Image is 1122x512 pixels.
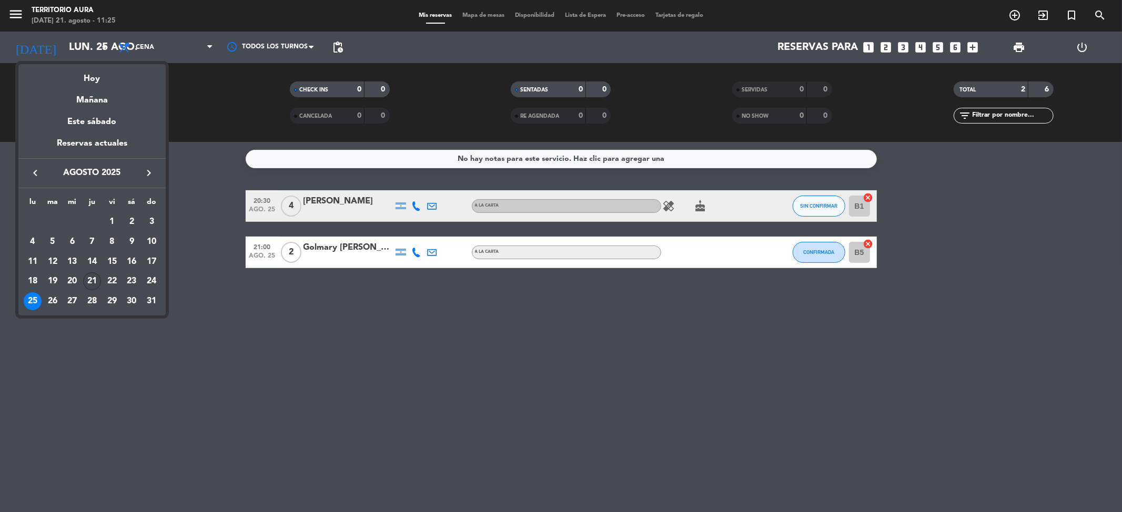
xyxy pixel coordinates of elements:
[123,213,140,231] div: 2
[143,292,160,310] div: 31
[141,196,161,212] th: domingo
[83,253,101,271] div: 14
[102,232,122,252] td: 8 de agosto de 2025
[18,64,166,86] div: Hoy
[123,292,140,310] div: 30
[24,233,42,251] div: 4
[23,212,102,232] td: AGO.
[62,271,82,291] td: 20 de agosto de 2025
[43,252,63,272] td: 12 de agosto de 2025
[82,196,102,212] th: jueves
[141,232,161,252] td: 10 de agosto de 2025
[43,196,63,212] th: martes
[139,166,158,180] button: keyboard_arrow_right
[83,292,101,310] div: 28
[83,272,101,290] div: 21
[44,253,62,271] div: 12
[143,233,160,251] div: 10
[103,233,121,251] div: 8
[82,232,102,252] td: 7 de agosto de 2025
[26,166,45,180] button: keyboard_arrow_left
[122,291,142,311] td: 30 de agosto de 2025
[63,233,81,251] div: 6
[122,212,142,232] td: 2 de agosto de 2025
[18,107,166,137] div: Este sábado
[82,271,102,291] td: 21 de agosto de 2025
[141,291,161,311] td: 31 de agosto de 2025
[62,252,82,272] td: 13 de agosto de 2025
[102,291,122,311] td: 29 de agosto de 2025
[102,252,122,272] td: 15 de agosto de 2025
[123,233,140,251] div: 9
[141,252,161,272] td: 17 de agosto de 2025
[62,196,82,212] th: miércoles
[23,291,43,311] td: 25 de agosto de 2025
[23,232,43,252] td: 4 de agosto de 2025
[141,212,161,232] td: 3 de agosto de 2025
[102,271,122,291] td: 22 de agosto de 2025
[102,212,122,232] td: 1 de agosto de 2025
[82,252,102,272] td: 14 de agosto de 2025
[44,292,62,310] div: 26
[122,252,142,272] td: 16 de agosto de 2025
[23,196,43,212] th: lunes
[18,86,166,107] div: Mañana
[43,291,63,311] td: 26 de agosto de 2025
[23,271,43,291] td: 18 de agosto de 2025
[18,137,166,158] div: Reservas actuales
[103,272,121,290] div: 22
[103,292,121,310] div: 29
[24,292,42,310] div: 25
[122,232,142,252] td: 9 de agosto de 2025
[83,233,101,251] div: 7
[23,252,43,272] td: 11 de agosto de 2025
[45,166,139,180] span: agosto 2025
[29,167,42,179] i: keyboard_arrow_left
[103,213,121,231] div: 1
[143,272,160,290] div: 24
[63,272,81,290] div: 20
[62,291,82,311] td: 27 de agosto de 2025
[123,253,140,271] div: 16
[43,232,63,252] td: 5 de agosto de 2025
[63,253,81,271] div: 13
[122,196,142,212] th: sábado
[123,272,140,290] div: 23
[143,213,160,231] div: 3
[24,253,42,271] div: 11
[62,232,82,252] td: 6 de agosto de 2025
[43,271,63,291] td: 19 de agosto de 2025
[141,271,161,291] td: 24 de agosto de 2025
[24,272,42,290] div: 18
[82,291,102,311] td: 28 de agosto de 2025
[102,196,122,212] th: viernes
[143,167,155,179] i: keyboard_arrow_right
[122,271,142,291] td: 23 de agosto de 2025
[63,292,81,310] div: 27
[103,253,121,271] div: 15
[44,233,62,251] div: 5
[143,253,160,271] div: 17
[44,272,62,290] div: 19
